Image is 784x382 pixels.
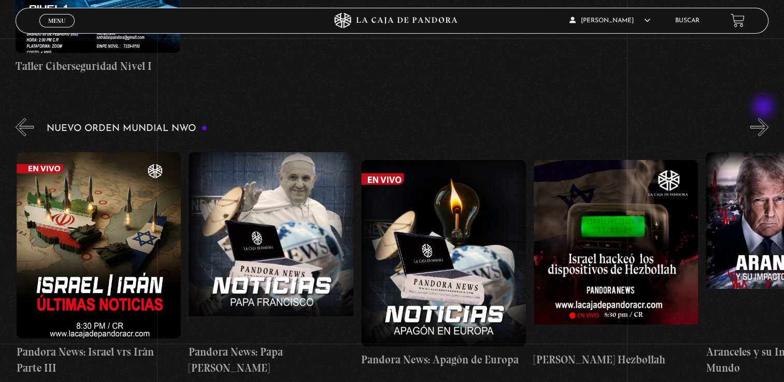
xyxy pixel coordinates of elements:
a: Buscar [675,18,700,24]
h4: Pandora News: Papa [PERSON_NAME] [189,344,353,376]
h4: Taller Ciberseguridad Nivel I [16,58,180,75]
h3: Nuevo Orden Mundial NWO [47,124,207,134]
span: [PERSON_NAME] [569,18,650,24]
h4: Pandora News: Apagón de Europa [361,351,526,368]
span: Cerrar [45,26,69,34]
h4: [PERSON_NAME] Hezbollah [534,351,699,368]
a: View your shopping cart [731,13,745,27]
span: Menu [48,18,65,24]
button: Previous [16,118,34,136]
h4: Pandora News: Israel vrs Irán Parte III [17,344,181,376]
button: Next [750,118,768,136]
